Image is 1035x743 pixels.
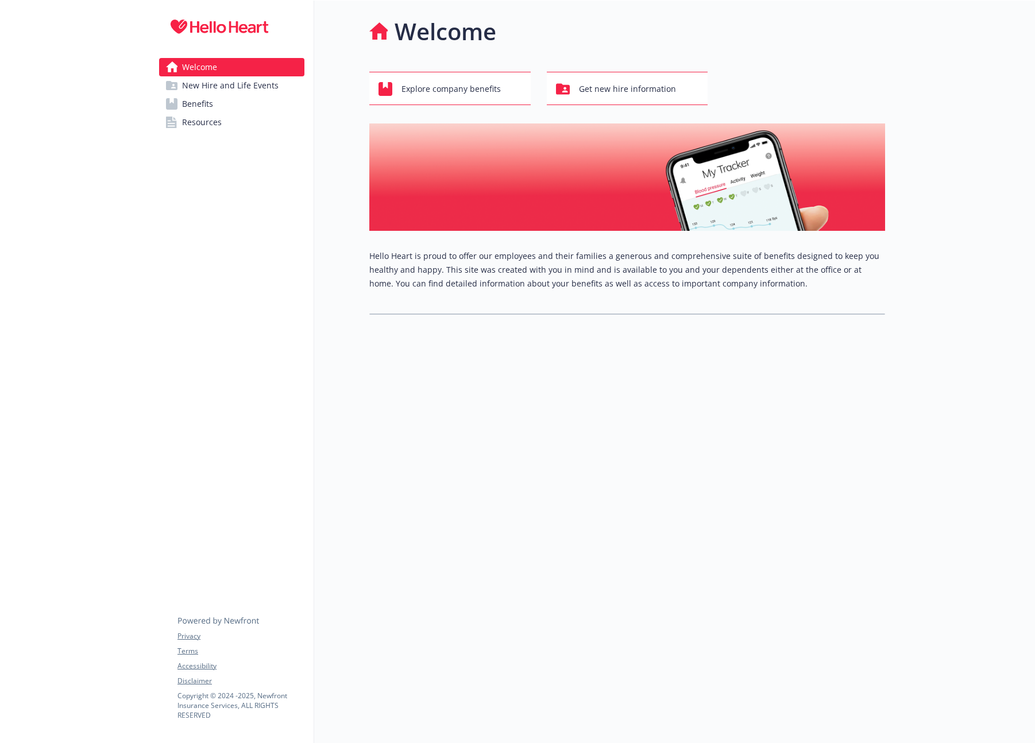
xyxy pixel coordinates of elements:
[177,676,304,686] a: Disclaimer
[159,95,304,113] a: Benefits
[182,95,213,113] span: Benefits
[159,113,304,131] a: Resources
[369,123,885,231] img: overview page banner
[177,661,304,671] a: Accessibility
[547,72,708,105] button: Get new hire information
[369,72,531,105] button: Explore company benefits
[401,78,501,100] span: Explore company benefits
[177,646,304,656] a: Terms
[159,58,304,76] a: Welcome
[177,631,304,641] a: Privacy
[177,691,304,720] p: Copyright © 2024 - 2025 , Newfront Insurance Services, ALL RIGHTS RESERVED
[159,76,304,95] a: New Hire and Life Events
[182,58,217,76] span: Welcome
[182,113,222,131] span: Resources
[369,249,885,291] p: Hello Heart is proud to offer our employees and their families a generous and comprehensive suite...
[182,76,279,95] span: New Hire and Life Events
[579,78,676,100] span: Get new hire information
[395,14,496,49] h1: Welcome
